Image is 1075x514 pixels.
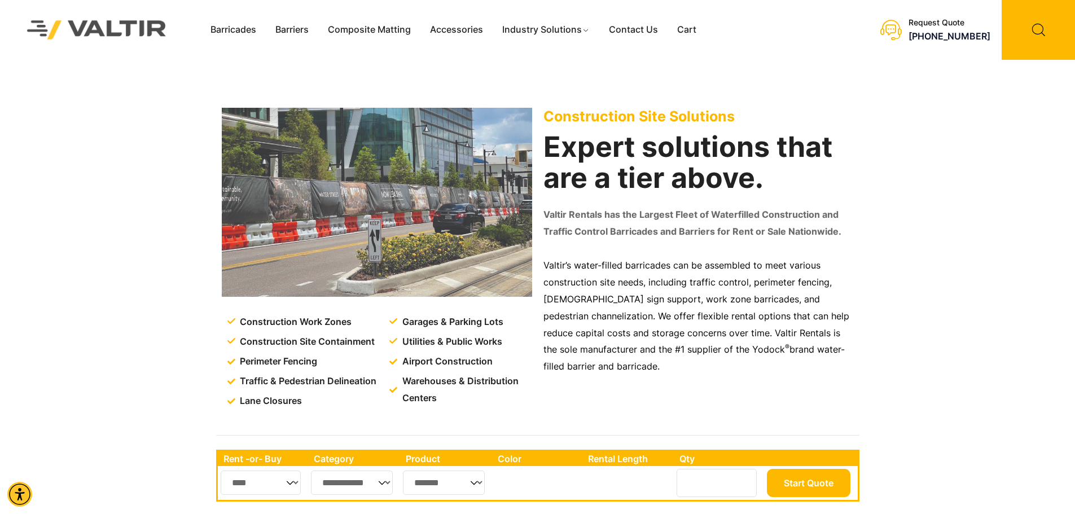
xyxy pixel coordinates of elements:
[785,342,789,351] sup: ®
[400,451,492,466] th: Product
[677,469,757,497] input: Number
[582,451,674,466] th: Rental Length
[237,393,302,410] span: Lane Closures
[492,451,583,466] th: Color
[599,21,668,38] a: Contact Us
[201,21,266,38] a: Barricades
[400,314,503,331] span: Garages & Parking Lots
[543,131,854,194] h2: Expert solutions that are a tier above.
[237,314,352,331] span: Construction Work Zones
[543,257,854,375] p: Valtir’s water-filled barricades can be assembled to meet various construction site needs, includ...
[7,482,32,507] div: Accessibility Menu
[400,373,534,407] span: Warehouses & Distribution Centers
[909,18,990,28] div: Request Quote
[668,21,706,38] a: Cart
[12,6,181,54] img: Valtir Rentals
[237,373,376,390] span: Traffic & Pedestrian Delineation
[493,21,599,38] a: Industry Solutions
[318,21,420,38] a: Composite Matting
[308,451,401,466] th: Category
[543,207,854,240] p: Valtir Rentals has the Largest Fleet of Waterfilled Construction and Traffic Control Barricades a...
[237,333,375,350] span: Construction Site Containment
[218,451,308,466] th: Rent -or- Buy
[400,353,493,370] span: Airport Construction
[221,471,301,495] select: Single select
[543,108,854,125] p: Construction Site Solutions
[266,21,318,38] a: Barriers
[909,30,990,42] a: call (888) 496-3625
[674,451,764,466] th: Qty
[237,353,317,370] span: Perimeter Fencing
[420,21,493,38] a: Accessories
[767,469,850,497] button: Start Quote
[400,333,502,350] span: Utilities & Public Works
[311,471,393,495] select: Single select
[403,471,485,495] select: Single select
